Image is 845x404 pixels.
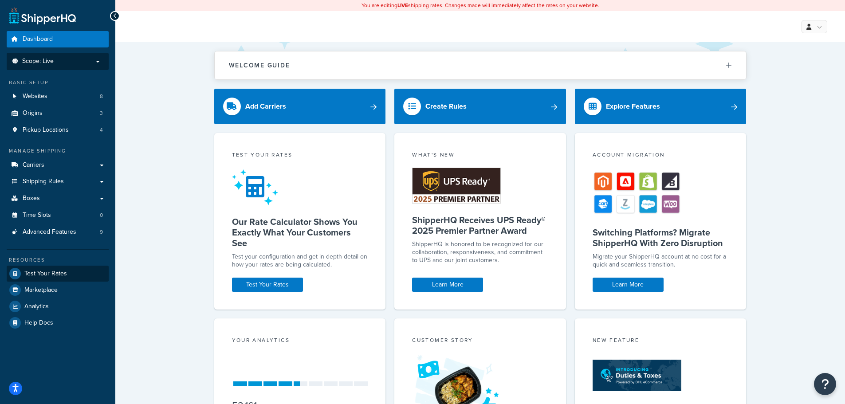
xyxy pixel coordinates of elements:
span: 8 [100,93,103,100]
li: Time Slots [7,207,109,224]
span: Shipping Rules [23,178,64,185]
a: Time Slots0 [7,207,109,224]
a: Test Your Rates [232,278,303,292]
span: Carriers [23,161,44,169]
span: Boxes [23,195,40,202]
li: Advanced Features [7,224,109,240]
span: Origins [23,110,43,117]
p: ShipperHQ is honored to be recognized for our collaboration, responsiveness, and commitment to UP... [412,240,548,264]
a: Websites8 [7,88,109,105]
a: Learn More [412,278,483,292]
span: Help Docs [24,319,53,327]
li: Websites [7,88,109,105]
span: Pickup Locations [23,126,69,134]
a: Create Rules [394,89,566,124]
span: Advanced Features [23,228,76,236]
a: Test Your Rates [7,266,109,282]
a: Dashboard [7,31,109,47]
a: Analytics [7,298,109,314]
div: Manage Shipping [7,147,109,155]
a: Learn More [593,278,664,292]
div: Add Carriers [245,100,286,113]
h5: Our Rate Calculator Shows You Exactly What Your Customers See [232,216,368,248]
a: Origins3 [7,105,109,122]
a: Boxes [7,190,109,207]
a: Explore Features [575,89,747,124]
div: Account Migration [593,151,729,161]
div: Test your rates [232,151,368,161]
span: Test Your Rates [24,270,67,278]
li: Origins [7,105,109,122]
h5: ShipperHQ Receives UPS Ready® 2025 Premier Partner Award [412,215,548,236]
a: Carriers [7,157,109,173]
div: Resources [7,256,109,264]
li: Pickup Locations [7,122,109,138]
a: Help Docs [7,315,109,331]
button: Welcome Guide [215,51,746,79]
a: Pickup Locations4 [7,122,109,138]
h2: Welcome Guide [229,62,290,69]
span: 3 [100,110,103,117]
span: 4 [100,126,103,134]
button: Open Resource Center [814,373,836,395]
span: Marketplace [24,286,58,294]
div: Test your configuration and get in-depth detail on how your rates are being calculated. [232,253,368,269]
div: Basic Setup [7,79,109,86]
a: Shipping Rules [7,173,109,190]
span: 9 [100,228,103,236]
a: Advanced Features9 [7,224,109,240]
span: Analytics [24,303,49,310]
a: Marketplace [7,282,109,298]
div: Your Analytics [232,336,368,346]
div: Migrate your ShipperHQ account at no cost for a quick and seamless transition. [593,253,729,269]
div: Customer Story [412,336,548,346]
span: Dashboard [23,35,53,43]
a: Add Carriers [214,89,386,124]
div: Create Rules [425,100,467,113]
div: What's New [412,151,548,161]
span: 0 [100,212,103,219]
h5: Switching Platforms? Migrate ShipperHQ With Zero Disruption [593,227,729,248]
span: Websites [23,93,47,100]
span: Time Slots [23,212,51,219]
span: Scope: Live [22,58,54,65]
div: Explore Features [606,100,660,113]
div: New Feature [593,336,729,346]
b: LIVE [397,1,408,9]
